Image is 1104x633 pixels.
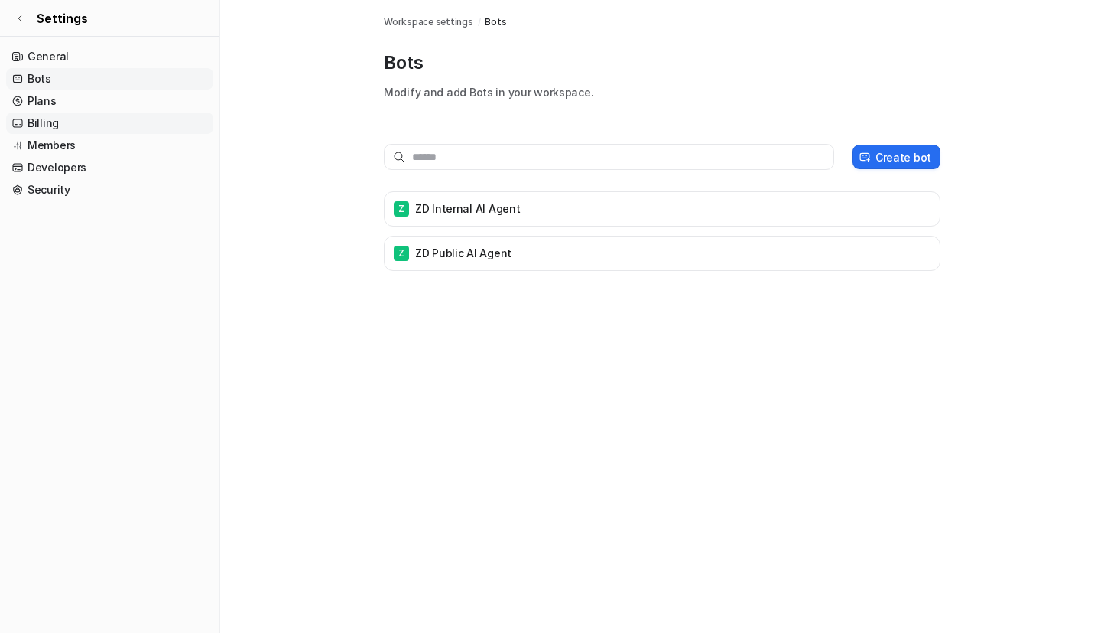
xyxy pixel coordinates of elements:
[6,179,213,201] a: Security
[384,51,940,75] p: Bots
[6,157,213,178] a: Developers
[6,90,213,112] a: Plans
[875,149,931,165] p: Create bot
[478,15,481,29] span: /
[384,15,473,29] a: Workspace settings
[485,15,506,29] a: Bots
[394,201,409,217] span: Z
[6,135,213,156] a: Members
[37,9,88,28] span: Settings
[415,246,511,261] p: ZD Public AI Agent
[6,68,213,90] a: Bots
[859,152,871,163] img: create
[394,246,409,261] span: Z
[384,84,940,100] p: Modify and add Bots in your workspace.
[6,113,213,134] a: Billing
[6,46,213,67] a: General
[852,145,940,169] button: Create bot
[415,201,520,217] p: ZD Internal AI Agent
